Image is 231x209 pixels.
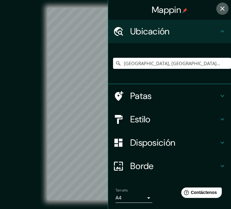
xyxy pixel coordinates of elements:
font: Mappin [152,4,181,16]
font: Ubicación [130,26,170,37]
div: A4 [116,193,152,203]
img: pin-icon.png [182,8,187,13]
div: Disposición [108,131,231,154]
canvas: Mapa [47,8,183,200]
div: Ubicación [108,20,231,43]
font: Borde [130,160,154,172]
font: Tamaño [116,188,128,193]
font: Estilo [130,113,151,125]
iframe: Lanzador de widgets de ayuda [176,185,224,202]
input: Elige tu ciudad o zona [113,58,231,69]
font: A4 [116,195,122,201]
div: Patas [108,84,231,108]
font: Disposición [130,137,175,148]
div: Estilo [108,108,231,131]
font: Patas [130,90,152,102]
div: Borde [108,154,231,178]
